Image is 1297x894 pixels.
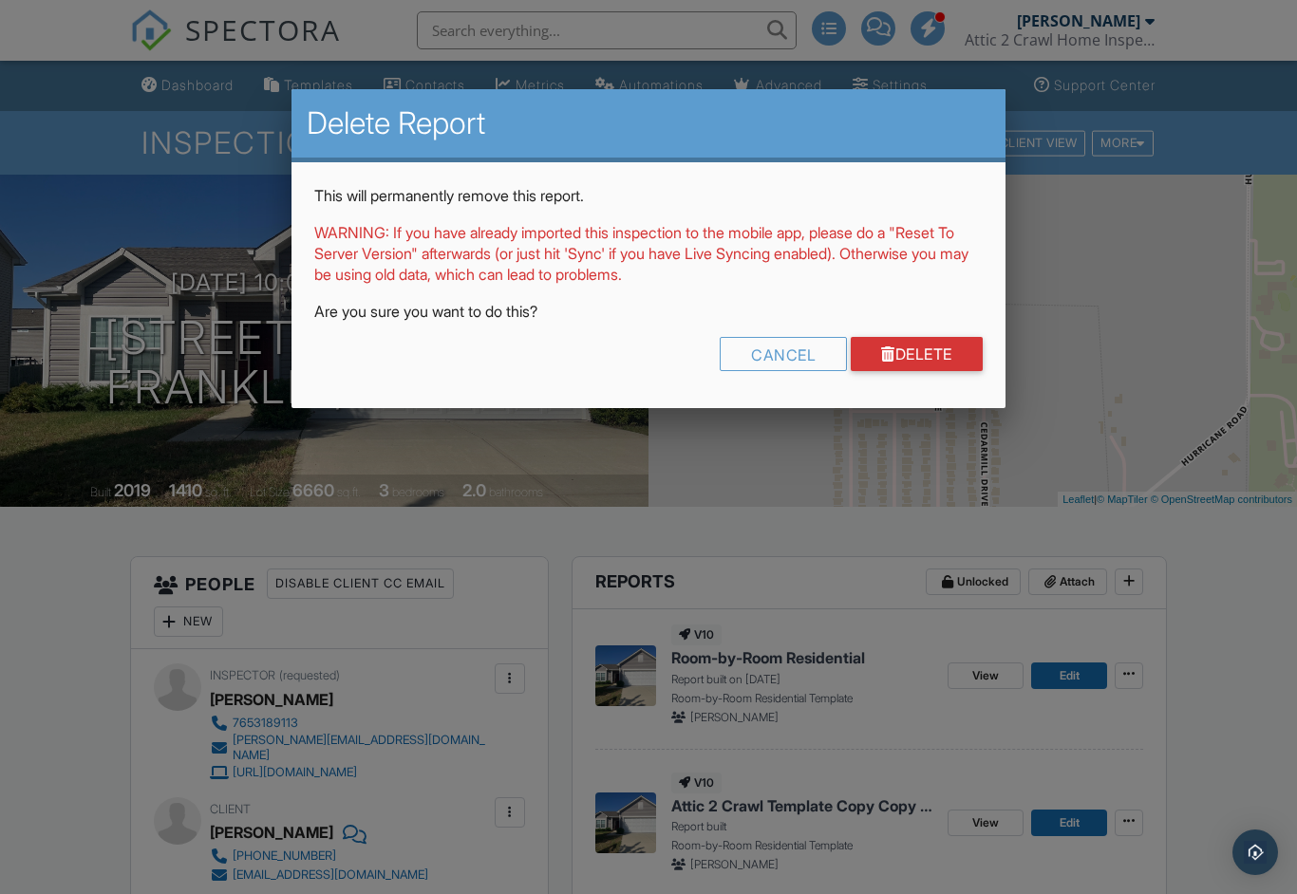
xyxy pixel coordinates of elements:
[851,337,983,371] a: Delete
[314,222,982,286] p: WARNING: If you have already imported this inspection to the mobile app, please do a "Reset To Se...
[720,337,847,371] div: Cancel
[314,185,982,206] p: This will permanently remove this report.
[1232,829,1278,875] div: Open Intercom Messenger
[314,301,982,322] p: Are you sure you want to do this?
[307,104,989,142] h2: Delete Report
